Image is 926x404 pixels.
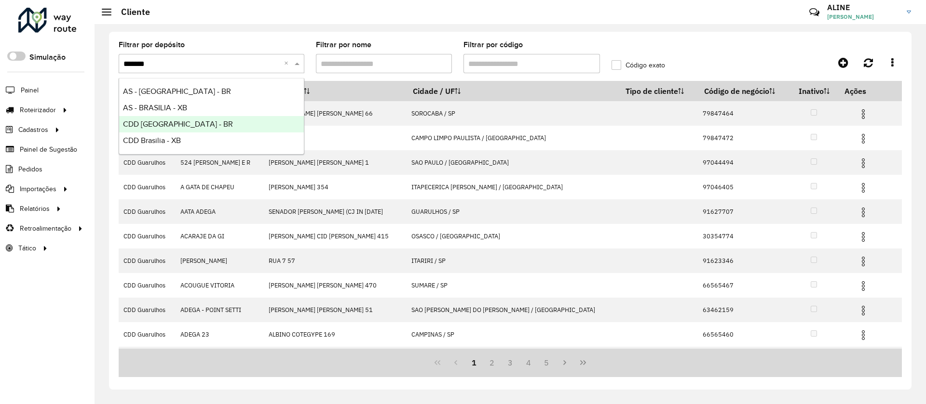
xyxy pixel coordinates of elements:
[263,298,406,322] td: [PERSON_NAME] [PERSON_NAME] 51
[406,322,619,347] td: CAMPINAS / SP
[406,126,619,150] td: CAMPO LIMPO PAULISTA / [GEOGRAPHIC_DATA]
[697,322,790,347] td: 66565460
[406,224,619,248] td: OSASCO / [GEOGRAPHIC_DATA]
[18,164,42,174] span: Pedidos
[29,52,66,63] label: Simulação
[263,126,406,150] td: SUICA 212
[406,199,619,224] td: GUARULHOS / SP
[406,273,619,298] td: SUMARE / SP
[263,175,406,199] td: [PERSON_NAME] 354
[827,13,899,21] span: [PERSON_NAME]
[263,273,406,298] td: [PERSON_NAME] [PERSON_NAME] 470
[119,199,176,224] td: CDD Guarulhos
[697,347,790,371] td: 66565470
[119,78,304,155] ng-dropdown-panel: Options list
[18,243,36,253] span: Tático
[804,2,825,23] a: Contato Rápido
[119,322,176,347] td: CDD Guarulhos
[119,150,176,175] td: CDD Guarulhos
[18,125,48,135] span: Cadastros
[574,353,592,372] button: Last Page
[20,223,71,234] span: Retroalimentação
[697,101,790,126] td: 79847464
[697,126,790,150] td: 79847472
[123,104,187,112] span: AS - BRASILIA - XB
[406,150,619,175] td: SAO PAULO / [GEOGRAPHIC_DATA]
[556,353,574,372] button: Next Page
[697,298,790,322] td: 63462159
[176,199,263,224] td: AATA ADEGA
[519,353,538,372] button: 4
[263,101,406,126] td: [PERSON_NAME] [PERSON_NAME] 66
[284,58,292,69] span: Clear all
[406,81,619,101] th: Cidade / UF
[406,347,619,371] td: MONTE MOR / [GEOGRAPHIC_DATA]
[20,184,56,194] span: Importações
[697,273,790,298] td: 66565467
[111,7,150,17] h2: Cliente
[119,273,176,298] td: CDD Guarulhos
[176,224,263,248] td: ACARAJE DA GI
[619,81,697,101] th: Tipo de cliente
[465,353,483,372] button: 1
[119,224,176,248] td: CDD Guarulhos
[406,175,619,199] td: ITAPECERICA [PERSON_NAME] / [GEOGRAPHIC_DATA]
[263,224,406,248] td: [PERSON_NAME] CID [PERSON_NAME] 415
[697,81,790,101] th: Código de negócio
[697,199,790,224] td: 91627707
[406,248,619,273] td: ITARIRI / SP
[612,60,665,70] label: Código exato
[176,150,263,175] td: 524 [PERSON_NAME] E R
[176,298,263,322] td: ADEGA - POINT SETTI
[176,175,263,199] td: A GATA DE CHAPEU
[697,248,790,273] td: 91623346
[123,120,233,128] span: CDD [GEOGRAPHIC_DATA] - BR
[176,273,263,298] td: ACOUGUE VITORIA
[838,81,896,101] th: Ações
[20,105,56,115] span: Roteirizador
[20,144,77,155] span: Painel de Sugestão
[119,248,176,273] td: CDD Guarulhos
[21,85,39,95] span: Painel
[463,39,523,51] label: Filtrar por código
[263,199,406,224] td: SENADOR [PERSON_NAME] (CJ IN [DATE]
[501,353,519,372] button: 3
[119,175,176,199] td: CDD Guarulhos
[263,248,406,273] td: RUA 7 57
[119,39,185,51] label: Filtrar por depósito
[790,81,838,101] th: Inativo
[827,3,899,12] h3: ALINE
[176,248,263,273] td: [PERSON_NAME]
[406,298,619,322] td: SAO [PERSON_NAME] DO [PERSON_NAME] / [GEOGRAPHIC_DATA]
[483,353,501,372] button: 2
[538,353,556,372] button: 5
[123,136,181,144] span: CDD Brasilia - XB
[697,224,790,248] td: 30354774
[119,347,176,371] td: CDD Guarulhos
[697,150,790,175] td: 97044494
[119,298,176,322] td: CDD Guarulhos
[263,322,406,347] td: ALBINO COTEGYPE 169
[316,39,371,51] label: Filtrar por nome
[176,322,263,347] td: ADEGA 23
[263,81,406,101] th: Endereço
[263,150,406,175] td: [PERSON_NAME] [PERSON_NAME] 1
[176,347,263,371] td: [PERSON_NAME]
[263,347,406,371] td: [STREET_ADDRESS]
[20,204,50,214] span: Relatórios
[123,87,231,95] span: AS - [GEOGRAPHIC_DATA] - BR
[406,101,619,126] td: SOROCABA / SP
[697,175,790,199] td: 97046405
